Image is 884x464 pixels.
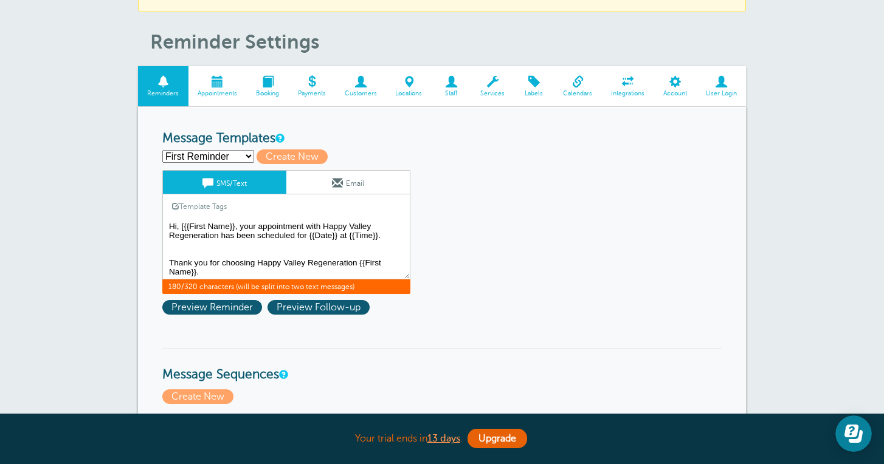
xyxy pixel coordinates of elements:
span: Locations [392,90,426,97]
a: Payments [288,66,335,107]
a: Create New [257,151,333,162]
a: Labels [514,66,554,107]
span: Preview Reminder [162,300,262,315]
a: Message Sequences allow you to setup multiple reminder schedules that can use different Message T... [279,370,286,378]
a: Integrations [602,66,654,107]
span: Staff [438,90,465,97]
a: Account [654,66,696,107]
a: Create New [162,391,237,402]
a: Preview Follow-up [268,302,373,313]
a: Template Tags [163,194,236,218]
a: Email [286,171,410,194]
a: Staff [432,66,471,107]
a: Appointments [188,66,247,107]
span: Create New [257,149,328,164]
span: User Login [702,90,740,97]
span: Services [477,90,508,97]
span: Booking [253,90,283,97]
span: Reminders [144,90,182,97]
a: Booking [247,66,289,107]
span: Labels [520,90,548,97]
a: Services [471,66,514,107]
span: Appointments [195,90,241,97]
span: Preview Follow-up [268,300,370,315]
a: 13 days [427,433,460,444]
a: Customers [335,66,386,107]
span: Integrations [608,90,648,97]
span: 180/320 characters (will be split into two text messages) [162,279,410,294]
span: Customers [341,90,380,97]
a: SMS/Text [163,171,286,194]
div: Your trial ends in . [138,426,746,452]
a: Locations [386,66,432,107]
a: Preview Reminder [162,302,268,313]
span: Account [660,90,690,97]
h3: Message Templates [162,131,722,146]
span: Payments [294,90,329,97]
iframe: Resource center [835,415,872,452]
span: Calendars [560,90,596,97]
a: Upgrade [468,429,527,448]
a: Calendars [554,66,602,107]
h3: Message Sequences [162,348,722,383]
h1: Reminder Settings [150,30,746,53]
span: Create New [162,389,233,404]
textarea: Hi, [{{First Name}}, your appointment with Happy Valley Regeneration has been scheduled for {{Dat... [162,219,410,279]
a: User Login [696,66,746,107]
